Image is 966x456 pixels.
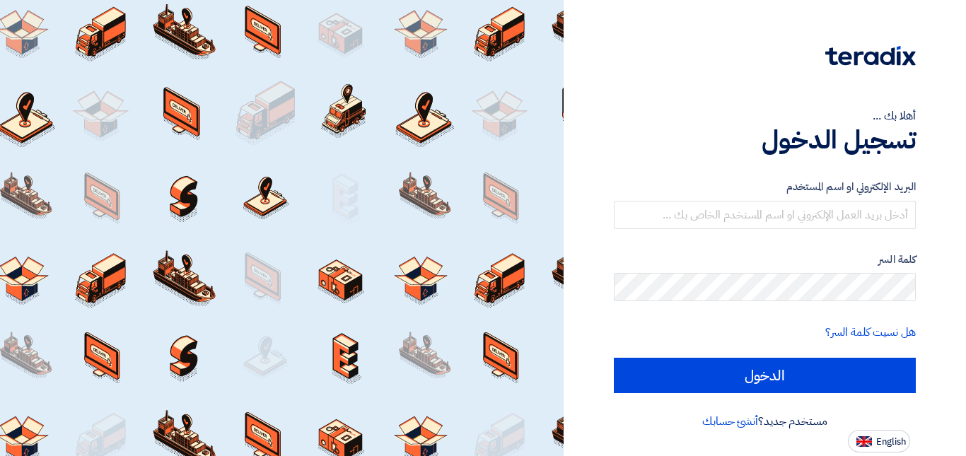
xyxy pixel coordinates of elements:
input: أدخل بريد العمل الإلكتروني او اسم المستخدم الخاص بك ... [614,201,916,229]
button: English [848,430,910,452]
div: أهلا بك ... [614,107,916,124]
input: الدخول [614,358,916,393]
img: Teradix logo [825,46,916,66]
a: هل نسيت كلمة السر؟ [825,324,916,341]
label: البريد الإلكتروني او اسم المستخدم [614,179,916,195]
label: كلمة السر [614,252,916,268]
img: en-US.png [856,436,872,447]
div: مستخدم جديد؟ [614,413,916,430]
a: أنشئ حسابك [702,413,758,430]
h1: تسجيل الدخول [614,124,916,156]
span: English [876,437,906,447]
